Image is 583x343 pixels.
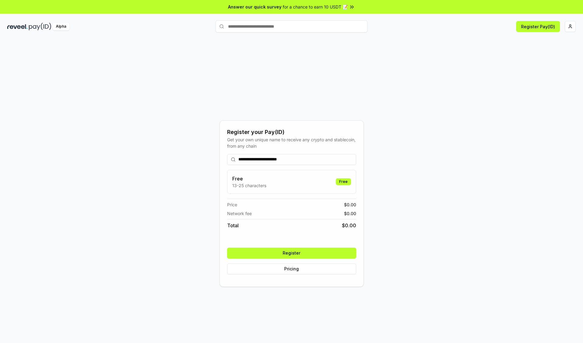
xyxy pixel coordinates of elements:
[29,23,51,30] img: pay_id
[227,263,356,274] button: Pricing
[227,201,237,208] span: Price
[344,201,356,208] span: $ 0.00
[227,248,356,259] button: Register
[342,222,356,229] span: $ 0.00
[283,4,348,10] span: for a chance to earn 10 USDT 📝
[7,23,28,30] img: reveel_dark
[232,182,266,189] p: 13-25 characters
[232,175,266,182] h3: Free
[53,23,70,30] div: Alpha
[516,21,560,32] button: Register Pay(ID)
[227,128,356,136] div: Register your Pay(ID)
[227,136,356,149] div: Get your own unique name to receive any crypto and stablecoin, from any chain
[228,4,281,10] span: Answer our quick survey
[336,178,351,185] div: Free
[227,210,252,217] span: Network fee
[344,210,356,217] span: $ 0.00
[227,222,239,229] span: Total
